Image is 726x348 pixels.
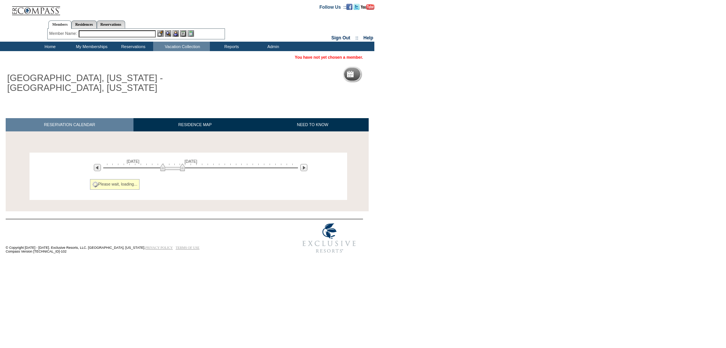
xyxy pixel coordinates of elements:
[49,30,78,37] div: Member Name:
[157,30,164,37] img: b_edit.gif
[354,4,360,9] a: Follow us on Twitter
[331,35,350,41] a: Sign Out
[153,42,210,51] td: Vacation Collection
[127,159,140,164] span: [DATE]
[176,246,200,250] a: TERMS OF USE
[346,4,352,10] img: Become our fan on Facebook
[357,72,414,77] h5: Reservation Calendar
[6,72,175,95] h1: [GEOGRAPHIC_DATA], [US_STATE] - [GEOGRAPHIC_DATA], [US_STATE]
[165,30,171,37] img: View
[295,55,363,59] span: You have not yet chosen a member.
[92,181,98,187] img: spinner2.gif
[97,20,125,28] a: Reservations
[361,4,374,9] a: Subscribe to our YouTube Channel
[6,220,270,257] td: © Copyright [DATE] - [DATE]. Exclusive Resorts, LLC. [GEOGRAPHIC_DATA], [US_STATE]. Compass Versi...
[346,4,352,9] a: Become our fan on Facebook
[188,30,194,37] img: b_calculator.gif
[48,20,71,29] a: Members
[112,42,153,51] td: Reservations
[300,164,307,171] img: Next
[180,30,186,37] img: Reservations
[295,219,363,257] img: Exclusive Resorts
[320,4,346,10] td: Follow Us ::
[90,179,140,190] div: Please wait, loading...
[172,30,179,37] img: Impersonate
[251,42,293,51] td: Admin
[70,42,112,51] td: My Memberships
[355,35,358,41] span: ::
[185,159,197,164] span: [DATE]
[6,118,133,131] a: RESERVATION CALENDAR
[94,164,101,171] img: Previous
[71,20,97,28] a: Residences
[363,35,373,41] a: Help
[28,42,70,51] td: Home
[361,4,374,10] img: Subscribe to our YouTube Channel
[354,4,360,10] img: Follow us on Twitter
[210,42,251,51] td: Reports
[145,246,173,250] a: PRIVACY POLICY
[133,118,257,131] a: RESIDENCE MAP
[256,118,369,131] a: NEED TO KNOW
